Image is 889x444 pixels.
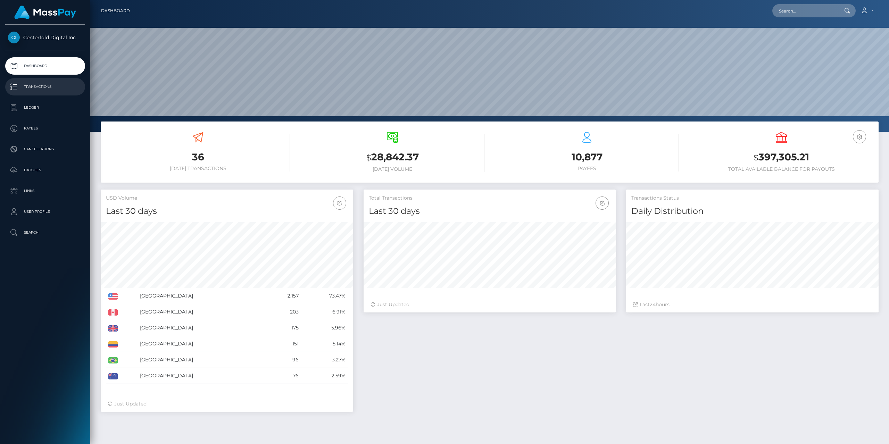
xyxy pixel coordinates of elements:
[106,150,290,164] h3: 36
[108,400,346,408] div: Just Updated
[138,304,266,320] td: [GEOGRAPHIC_DATA]
[108,357,118,363] img: BR.png
[108,293,118,300] img: US.png
[5,203,85,220] a: User Profile
[138,352,266,368] td: [GEOGRAPHIC_DATA]
[631,195,873,202] h5: Transactions Status
[689,150,873,165] h3: 397,305.21
[8,102,82,113] p: Ledger
[371,301,609,308] div: Just Updated
[8,186,82,196] p: Links
[8,61,82,71] p: Dashboard
[8,144,82,154] p: Cancellations
[5,224,85,241] a: Search
[301,368,348,384] td: 2.59%
[138,288,266,304] td: [GEOGRAPHIC_DATA]
[8,82,82,92] p: Transactions
[369,205,611,217] h4: Last 30 days
[108,325,118,332] img: GB.png
[650,301,656,308] span: 24
[266,288,301,304] td: 2,157
[14,6,76,19] img: MassPay Logo
[8,32,20,43] img: Centerfold Digital Inc
[108,309,118,316] img: CA.png
[266,336,301,352] td: 151
[366,153,371,162] small: $
[8,207,82,217] p: User Profile
[5,57,85,75] a: Dashboard
[5,182,85,200] a: Links
[5,161,85,179] a: Batches
[8,227,82,238] p: Search
[301,288,348,304] td: 73.47%
[754,153,758,162] small: $
[301,320,348,336] td: 5.96%
[689,166,873,172] h6: Total Available Balance for Payouts
[138,368,266,384] td: [GEOGRAPHIC_DATA]
[369,195,611,202] h5: Total Transactions
[5,141,85,158] a: Cancellations
[106,195,348,202] h5: USD Volume
[138,336,266,352] td: [GEOGRAPHIC_DATA]
[300,166,484,172] h6: [DATE] Volume
[8,123,82,134] p: Payees
[5,120,85,137] a: Payees
[108,373,118,379] img: AU.png
[495,166,679,171] h6: Payees
[8,165,82,175] p: Batches
[108,341,118,347] img: CO.png
[5,34,85,41] span: Centerfold Digital Inc
[266,320,301,336] td: 175
[101,3,130,18] a: Dashboard
[301,352,348,368] td: 3.27%
[633,301,872,308] div: Last hours
[5,99,85,116] a: Ledger
[495,150,679,164] h3: 10,877
[631,205,873,217] h4: Daily Distribution
[300,150,484,165] h3: 28,842.37
[106,166,290,171] h6: [DATE] Transactions
[301,304,348,320] td: 6.91%
[266,304,301,320] td: 203
[772,4,838,17] input: Search...
[301,336,348,352] td: 5.14%
[106,205,348,217] h4: Last 30 days
[266,352,301,368] td: 96
[5,78,85,95] a: Transactions
[138,320,266,336] td: [GEOGRAPHIC_DATA]
[266,368,301,384] td: 76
